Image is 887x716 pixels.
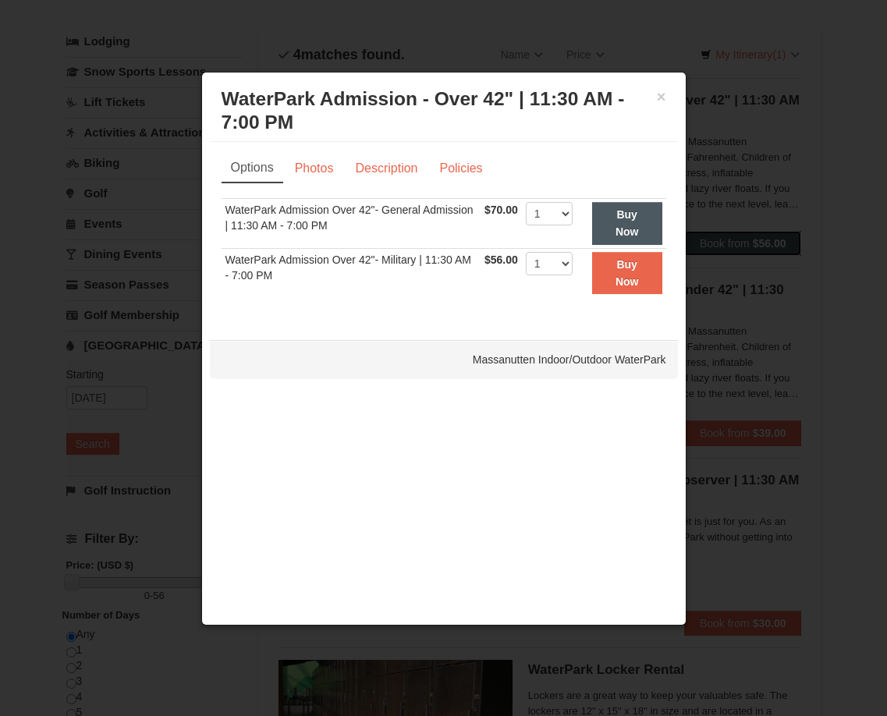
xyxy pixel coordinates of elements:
td: WaterPark Admission Over 42"- General Admission | 11:30 AM - 7:00 PM [222,198,481,248]
h3: WaterPark Admission - Over 42" | 11:30 AM - 7:00 PM [222,87,666,134]
a: Description [345,154,428,183]
strong: Buy Now [616,258,639,288]
span: $56.00 [484,253,518,266]
span: $70.00 [484,204,518,216]
a: Photos [285,154,344,183]
a: Options [222,154,283,183]
div: Massanutten Indoor/Outdoor WaterPark [210,340,678,379]
button: × [657,89,666,105]
button: Buy Now [592,202,662,245]
button: Buy Now [592,252,662,295]
strong: Buy Now [616,208,639,238]
a: Policies [429,154,492,183]
td: WaterPark Admission Over 42"- Military | 11:30 AM - 7:00 PM [222,248,481,297]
